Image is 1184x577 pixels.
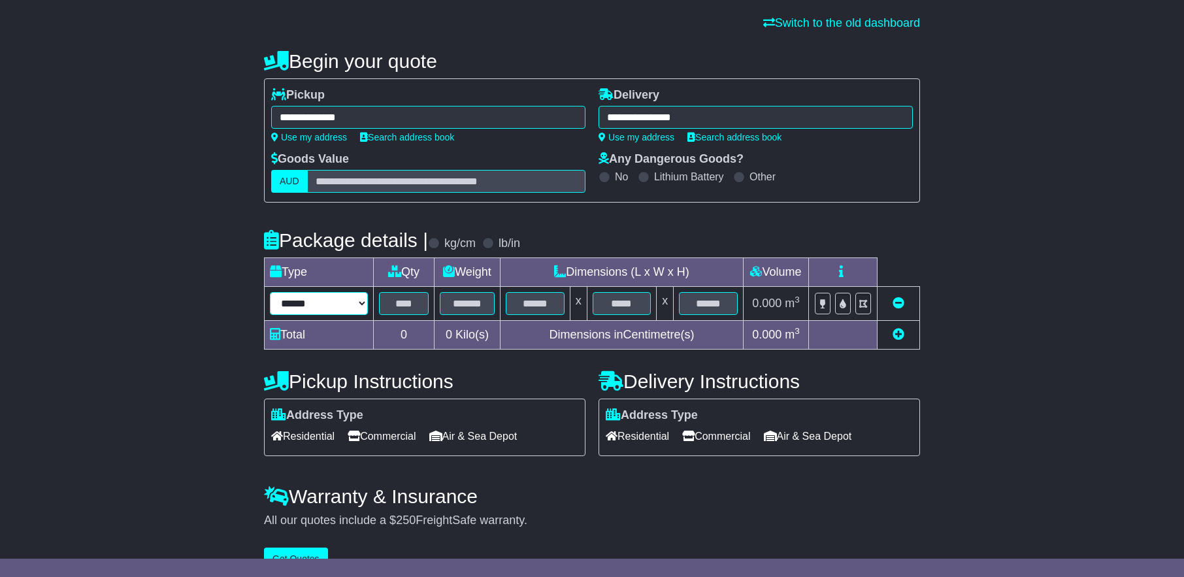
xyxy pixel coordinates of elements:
[654,171,724,183] label: Lithium Battery
[264,548,328,570] button: Get Quotes
[893,328,904,341] a: Add new item
[446,328,452,341] span: 0
[743,258,808,287] td: Volume
[271,426,335,446] span: Residential
[396,514,416,527] span: 250
[265,258,374,287] td: Type
[606,408,698,423] label: Address Type
[264,50,920,72] h4: Begin your quote
[271,132,347,142] a: Use my address
[785,297,800,310] span: m
[374,258,435,287] td: Qty
[374,321,435,350] td: 0
[752,328,781,341] span: 0.000
[500,258,743,287] td: Dimensions (L x W x H)
[749,171,776,183] label: Other
[264,514,920,528] div: All our quotes include a $ FreightSafe warranty.
[764,426,852,446] span: Air & Sea Depot
[271,170,308,193] label: AUD
[265,321,374,350] td: Total
[435,258,501,287] td: Weight
[795,295,800,305] sup: 3
[264,371,585,392] h4: Pickup Instructions
[599,371,920,392] h4: Delivery Instructions
[687,132,781,142] a: Search address book
[429,426,518,446] span: Air & Sea Depot
[360,132,454,142] a: Search address book
[752,297,781,310] span: 0.000
[444,237,476,251] label: kg/cm
[785,328,800,341] span: m
[499,237,520,251] label: lb/in
[657,287,674,321] td: x
[271,152,349,167] label: Goods Value
[570,287,587,321] td: x
[599,132,674,142] a: Use my address
[599,152,744,167] label: Any Dangerous Goods?
[795,326,800,336] sup: 3
[615,171,628,183] label: No
[606,426,669,446] span: Residential
[599,88,659,103] label: Delivery
[763,16,920,29] a: Switch to the old dashboard
[271,408,363,423] label: Address Type
[348,426,416,446] span: Commercial
[500,321,743,350] td: Dimensions in Centimetre(s)
[682,426,750,446] span: Commercial
[264,229,428,251] h4: Package details |
[264,486,920,507] h4: Warranty & Insurance
[271,88,325,103] label: Pickup
[893,297,904,310] a: Remove this item
[435,321,501,350] td: Kilo(s)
